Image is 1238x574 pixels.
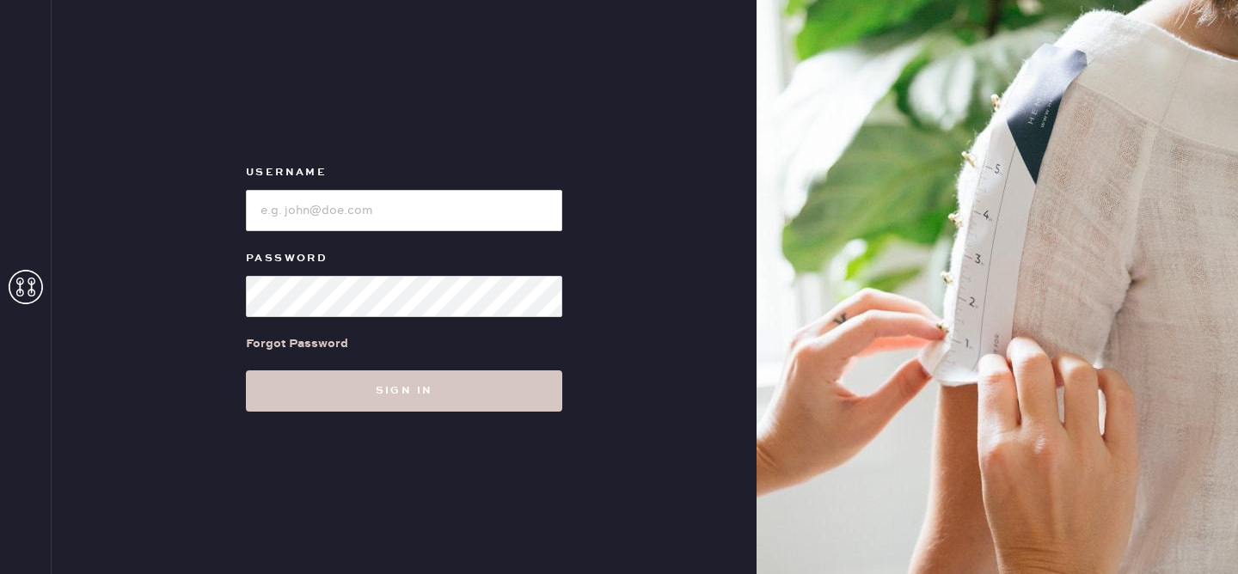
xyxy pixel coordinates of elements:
a: Forgot Password [246,317,348,370]
div: Forgot Password [246,334,348,353]
button: Sign in [246,370,562,412]
label: Password [246,248,562,269]
label: Username [246,162,562,183]
input: e.g. john@doe.com [246,190,562,231]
